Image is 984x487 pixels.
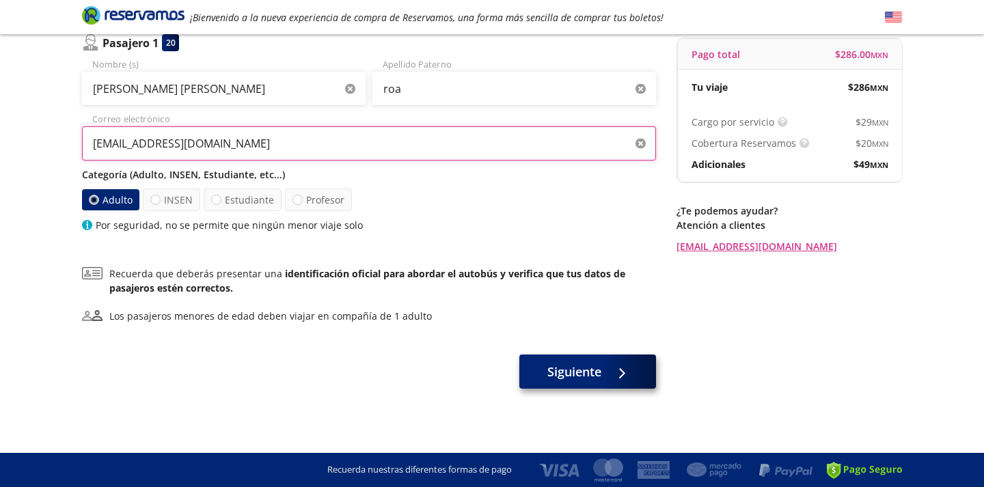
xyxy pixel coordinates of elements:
input: Nombre (s) [82,72,366,106]
a: Brand Logo [82,5,184,29]
label: Adulto [81,189,140,211]
small: MXN [870,83,888,93]
span: $ 20 [856,136,888,150]
small: MXN [872,139,888,149]
p: Cobertura Reservamos [692,136,796,150]
input: Correo electrónico [82,126,656,161]
p: Tu viaje [692,80,728,94]
label: INSEN [143,189,200,211]
b: identificación oficial para abordar el autobús y verifica que tus datos de pasajeros estén correc... [109,267,625,294]
a: [EMAIL_ADDRESS][DOMAIN_NAME] [676,239,902,253]
p: Adicionales [692,157,746,171]
p: Recuerda que deberás presentar una [109,266,656,295]
p: Atención a clientes [676,218,902,232]
div: Los pasajeros menores de edad deben viajar en compañía de 1 adulto [109,309,432,323]
p: Por seguridad, no se permite que ningún menor viaje solo [96,218,363,232]
p: ¿Te podemos ayudar? [676,204,902,218]
small: MXN [870,160,888,170]
span: $ 29 [856,115,888,129]
label: Estudiante [204,189,282,211]
small: MXN [872,117,888,128]
em: ¡Bienvenido a la nueva experiencia de compra de Reservamos, una forma más sencilla de comprar tus... [190,11,664,24]
p: Pago total [692,47,740,61]
p: Pasajero 1 [102,35,159,51]
p: Categoría (Adulto, INSEN, Estudiante, etc...) [82,167,656,182]
span: $ 49 [853,157,888,171]
p: Recuerda nuestras diferentes formas de pago [327,463,512,477]
i: Brand Logo [82,5,184,25]
input: Apellido Paterno [372,72,656,106]
span: Siguiente [547,363,601,381]
button: Siguiente [519,354,656,389]
span: $ 286 [848,80,888,94]
label: Profesor [285,189,352,211]
small: MXN [871,50,888,60]
span: $ 286.00 [835,47,888,61]
p: Cargo por servicio [692,115,774,129]
button: English [885,9,902,26]
div: 20 [162,34,179,51]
